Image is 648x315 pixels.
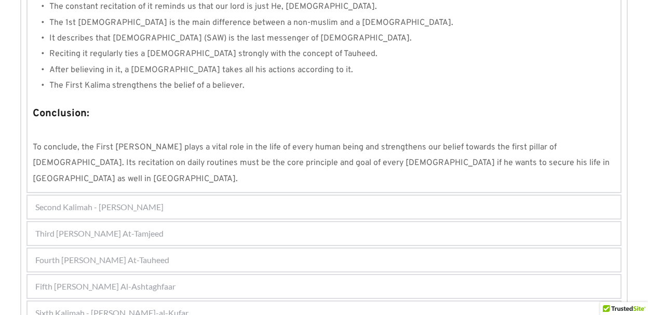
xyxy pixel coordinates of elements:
span: After believing in it, a [DEMOGRAPHIC_DATA] takes all his actions according to it. [49,65,353,75]
span: Reciting it regularly ties a [DEMOGRAPHIC_DATA] strongly with the concept of Tauheed. [49,49,377,59]
strong: Conclusion: [33,107,89,120]
span: The 1st [DEMOGRAPHIC_DATA] is the main difference between a non-muslim and a [DEMOGRAPHIC_DATA]. [49,18,453,28]
span: It describes that [DEMOGRAPHIC_DATA] (SAW) is the last messenger of [DEMOGRAPHIC_DATA]. [49,33,412,44]
span: The First Kalima strengthens the belief of a believer. [49,80,245,91]
span: Second Kalimah - [PERSON_NAME] [35,201,164,213]
span: Fourth [PERSON_NAME] At-Tauheed [35,254,169,266]
span: Fifth [PERSON_NAME] Al-Ashtaghfaar [35,280,176,293]
span: Third [PERSON_NAME] At-Tamjeed [35,227,164,240]
span: To conclude, the First [PERSON_NAME] plays a vital role in the life of every human being and stre... [33,142,612,184]
span: The constant recitation of it reminds us that our lord is just He, [DEMOGRAPHIC_DATA]. [49,2,377,12]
